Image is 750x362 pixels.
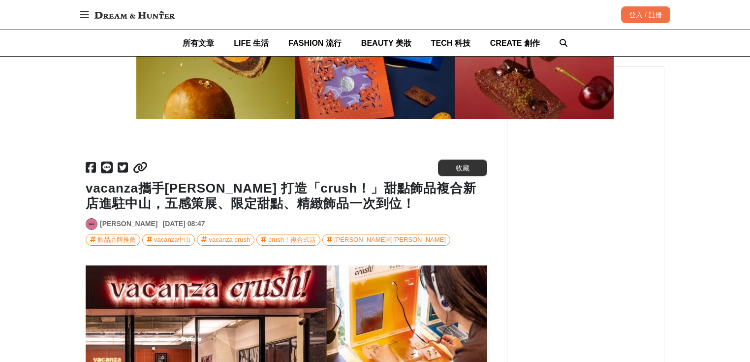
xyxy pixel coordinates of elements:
img: Dream & Hunter [90,6,180,24]
div: vacanza中山 [154,234,190,245]
div: crush！複合式店 [268,234,316,245]
span: 所有文章 [183,39,214,47]
span: LIFE 生活 [234,39,269,47]
div: [PERSON_NAME]司[PERSON_NAME] [334,234,446,245]
div: vacanza crush [209,234,250,245]
div: [DATE] 08:47 [162,219,205,229]
span: BEAUTY 美妝 [361,39,411,47]
a: TECH 科技 [431,30,470,56]
a: [PERSON_NAME]司[PERSON_NAME] [322,234,450,246]
a: Avatar [86,218,97,230]
span: CREATE 創作 [490,39,540,47]
a: 所有文章 [183,30,214,56]
a: crush！複合式店 [256,234,320,246]
a: 飾品品牌推薦 [86,234,140,246]
a: CREATE 創作 [490,30,540,56]
img: Avatar [86,219,97,230]
span: FASHION 流行 [288,39,342,47]
div: 飾品品牌推薦 [97,234,136,245]
div: 登入 / 註冊 [621,6,670,23]
a: LIFE 生活 [234,30,269,56]
button: 收藏 [438,160,487,176]
a: vacanza中山 [142,234,195,246]
a: FASHION 流行 [288,30,342,56]
span: TECH 科技 [431,39,470,47]
h1: vacanza攜手[PERSON_NAME] 打造「crush！」甜點飾品複合新店進駐中山，五感策展、限定甜點、精緻飾品一次到位！ [86,181,487,211]
a: vacanza crush [197,234,254,246]
a: BEAUTY 美妝 [361,30,411,56]
a: [PERSON_NAME] [100,219,157,229]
